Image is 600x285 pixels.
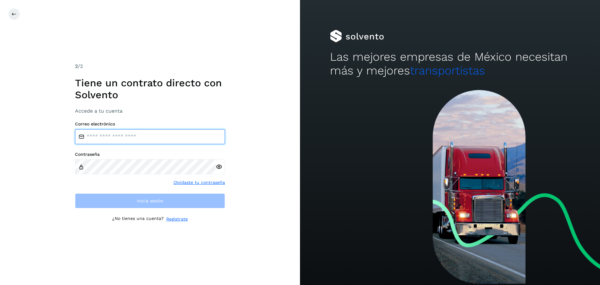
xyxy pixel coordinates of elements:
p: ¿No tienes una cuenta? [112,216,164,222]
h3: Accede a tu cuenta [75,108,225,114]
span: 2 [75,63,78,69]
label: Contraseña [75,152,225,157]
a: Olvidaste tu contraseña [173,179,225,186]
div: /2 [75,63,225,70]
h2: Las mejores empresas de México necesitan más y mejores [330,50,570,78]
span: transportistas [410,64,485,77]
h1: Tiene un contrato directo con Solvento [75,77,225,101]
label: Correo electrónico [75,121,225,127]
button: Inicia sesión [75,193,225,208]
span: Inicia sesión [137,199,163,203]
a: Regístrate [166,216,188,222]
